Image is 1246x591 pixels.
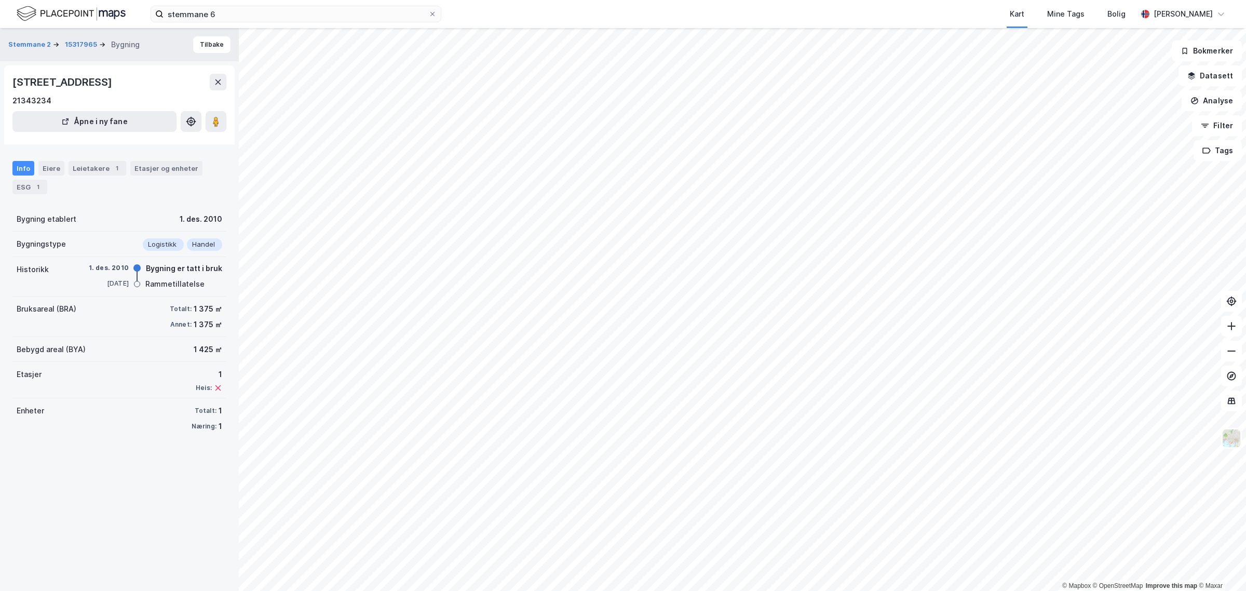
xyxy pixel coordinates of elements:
img: logo.f888ab2527a4732fd821a326f86c7f29.svg [17,5,126,23]
a: Improve this map [1146,582,1197,589]
div: Leietakere [69,161,126,176]
div: Heis: [196,384,212,392]
a: OpenStreetMap [1093,582,1143,589]
div: 1 375 ㎡ [194,318,222,331]
div: 1 425 ㎡ [194,343,222,356]
div: Info [12,161,34,176]
div: Kart [1010,8,1024,20]
a: Mapbox [1062,582,1091,589]
iframe: Chat Widget [1194,541,1246,591]
div: Bruksareal (BRA) [17,303,76,315]
div: Annet: [170,320,192,329]
button: Bokmerker [1172,41,1242,61]
div: Rammetillatelse [145,278,205,290]
button: 15317965 [65,39,99,50]
div: Kontrollprogram for chat [1194,541,1246,591]
button: Tags [1194,140,1242,161]
input: Søk på adresse, matrikkel, gårdeiere, leietakere eller personer [164,6,428,22]
div: 1 [196,368,222,381]
button: Tilbake [193,36,231,53]
button: Datasett [1179,65,1242,86]
div: Bolig [1107,8,1126,20]
img: Z [1222,428,1241,448]
div: Næring: [192,422,216,431]
div: Bygning etablert [17,213,76,225]
div: 21343234 [12,95,51,107]
div: [PERSON_NAME] [1154,8,1213,20]
div: 1 [219,420,222,433]
div: Bygning [111,38,140,51]
div: Etasjer [17,368,42,381]
div: 1 375 ㎡ [194,303,222,315]
button: Filter [1192,115,1242,136]
div: Historikk [17,263,49,276]
button: Stemmane 2 [8,39,53,50]
div: [DATE] [87,279,129,288]
div: [STREET_ADDRESS] [12,74,114,90]
div: Etasjer og enheter [134,164,198,173]
button: Åpne i ny fane [12,111,177,132]
div: 1 [112,163,122,173]
div: Mine Tags [1047,8,1085,20]
div: Enheter [17,405,44,417]
div: 1 [219,405,222,417]
div: 1. des. 2010 [87,263,129,273]
div: Eiere [38,161,64,176]
div: Bebygd areal (BYA) [17,343,86,356]
div: Totalt: [170,305,192,313]
div: Totalt: [195,407,216,415]
div: Bygning er tatt i bruk [146,262,222,275]
button: Analyse [1182,90,1242,111]
div: Bygningstype [17,238,66,250]
div: 1. des. 2010 [180,213,222,225]
div: ESG [12,180,47,194]
div: 1 [33,182,43,192]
